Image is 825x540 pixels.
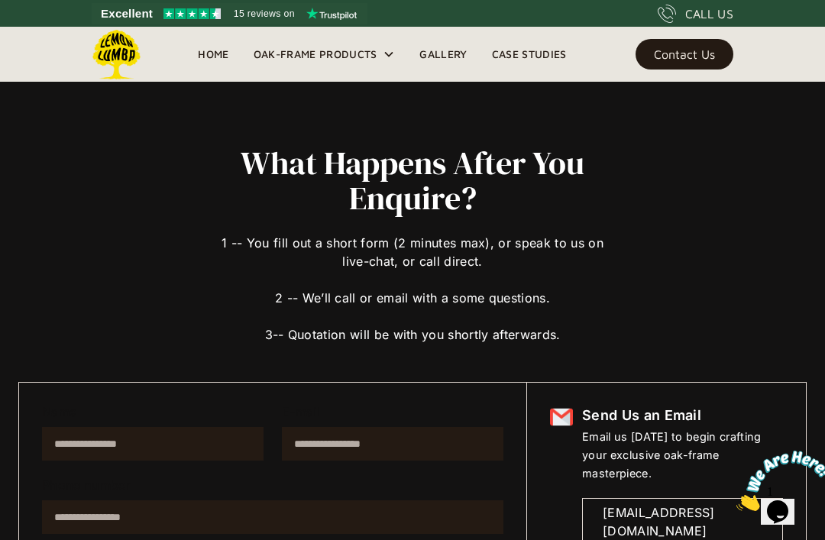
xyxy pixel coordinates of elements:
a: Case Studies [480,43,579,66]
a: See Lemon Lumba reviews on Trustpilot [92,3,367,24]
label: Name [42,406,264,418]
span: 1 [6,6,12,19]
a: Gallery [407,43,479,66]
label: E-mail [282,406,503,418]
div: CALL US [685,5,733,23]
div: [EMAIL_ADDRESS][DOMAIN_NAME] [603,503,762,540]
div: 1 -- You fill out a short form (2 minutes max), or speak to us on live-chat, or call direct. 2 --... [215,215,610,344]
label: Phone number [42,479,503,491]
h2: What Happens After You Enquire? [215,145,610,215]
a: Contact Us [636,39,733,70]
div: Contact Us [654,49,715,60]
img: Chat attention grabber [6,6,101,66]
div: Email us [DATE] to begin crafting your exclusive oak-frame masterpiece. [582,428,783,483]
a: Home [186,43,241,66]
span: 15 reviews on [234,5,295,23]
a: CALL US [658,5,733,23]
span: Excellent [101,5,153,23]
div: Oak-Frame Products [254,45,377,63]
iframe: chat widget [730,445,825,517]
div: Oak-Frame Products [241,27,408,82]
img: Trustpilot logo [306,8,357,20]
h6: Send Us an Email [582,406,783,425]
img: Trustpilot 4.5 stars [163,8,221,19]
